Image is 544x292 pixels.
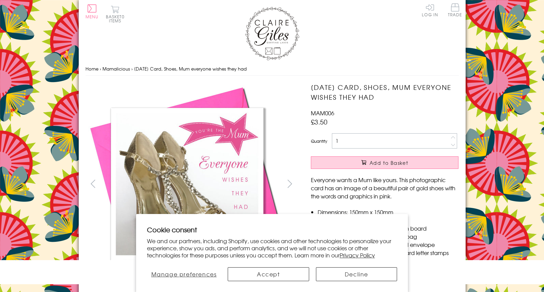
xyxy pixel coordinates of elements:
nav: breadcrumbs [86,62,459,76]
span: Manage preferences [151,270,217,278]
span: 0 items [109,14,125,24]
img: Mother's Day Card, Shoes, Mum everyone wishes they had [86,82,289,286]
button: Add to Basket [311,156,458,169]
button: prev [86,176,101,191]
span: Trade [448,3,462,17]
p: Everyone wants a Mum like yours. This photographic card has an image of a beautiful pair of gold ... [311,176,458,200]
span: › [131,65,133,72]
img: Claire Giles Greetings Cards [245,7,299,60]
button: next [282,176,297,191]
button: Basket0 items [106,5,125,23]
span: MAM006 [311,109,334,117]
a: Home [86,65,98,72]
a: Mamalicious [102,65,130,72]
span: Add to Basket [370,159,408,166]
button: Manage preferences [147,267,221,281]
button: Accept [228,267,309,281]
p: We and our partners, including Shopify, use cookies and other technologies to personalize your ex... [147,237,397,258]
h2: Cookie consent [147,225,397,234]
span: › [100,65,101,72]
a: Log In [422,3,438,17]
button: Menu [86,4,99,19]
span: £3.50 [311,117,327,126]
h1: [DATE] Card, Shoes, Mum everyone wishes they had [311,82,458,102]
a: Privacy Policy [340,251,375,259]
label: Quantity [311,138,327,144]
button: Decline [316,267,397,281]
li: Dimensions: 150mm x 150mm [318,208,458,216]
span: Menu [86,14,99,20]
span: [DATE] Card, Shoes, Mum everyone wishes they had [134,65,247,72]
a: Trade [448,3,462,18]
